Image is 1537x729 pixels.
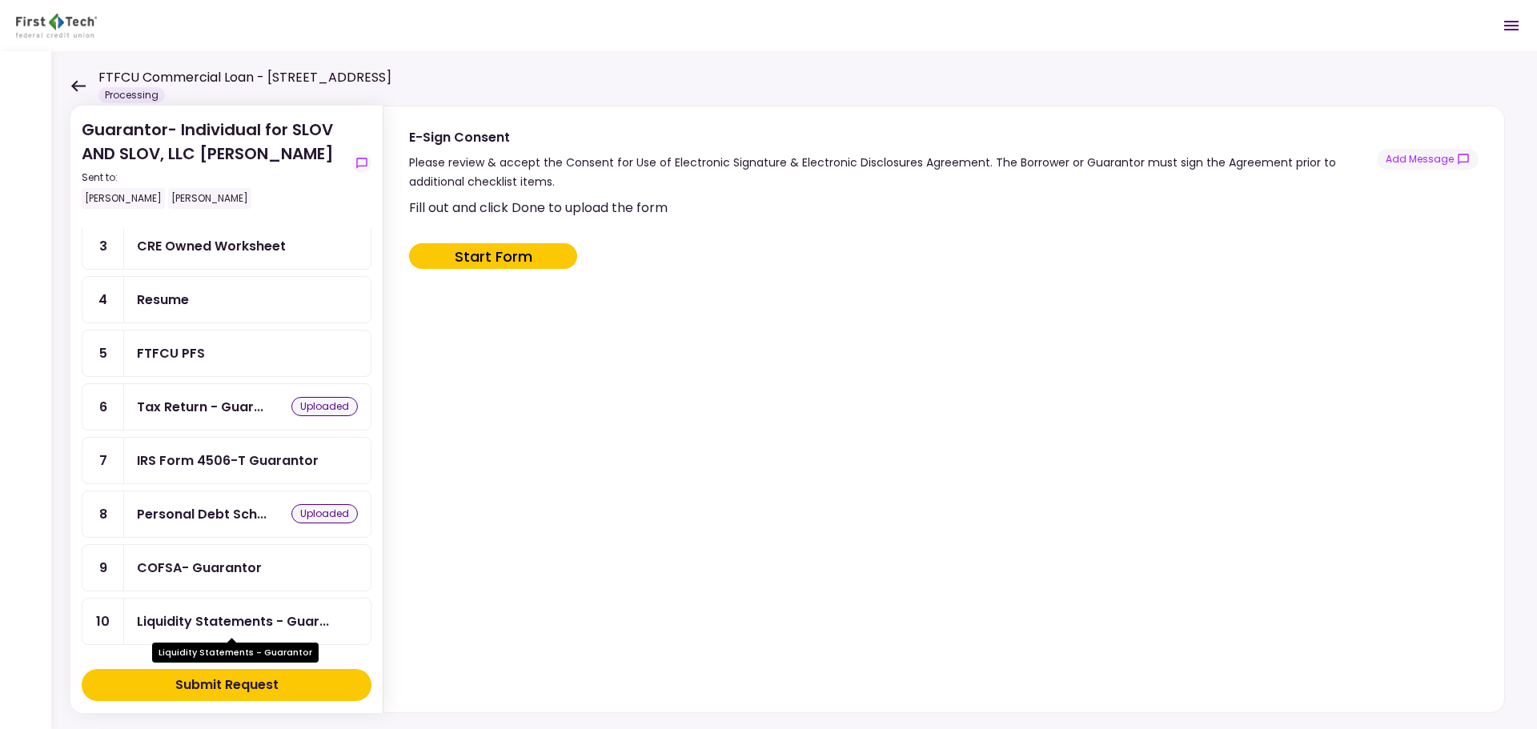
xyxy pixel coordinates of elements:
[82,383,371,431] a: 6Tax Return - Guarantoruploaded
[409,153,1377,191] div: Please review & accept the Consent for Use of Electronic Signature & Electronic Disclosures Agree...
[409,198,1475,218] div: Fill out and click Done to upload the form
[137,236,286,256] div: CRE Owned Worksheet
[82,491,124,537] div: 8
[82,545,124,591] div: 9
[82,222,371,270] a: 3CRE Owned Worksheet
[82,598,371,645] a: 10Liquidity Statements - Guarantor
[82,170,346,185] div: Sent to:
[82,384,124,430] div: 6
[82,544,371,591] a: 9COFSA- Guarantor
[383,106,1505,713] div: E-Sign ConsentPlease review & accept the Consent for Use of Electronic Signature & Electronic Dis...
[291,397,358,416] div: uploaded
[137,504,267,524] div: Personal Debt Schedule
[137,290,189,310] div: Resume
[82,276,371,323] a: 4Resume
[137,451,319,471] div: IRS Form 4506-T Guarantor
[82,491,371,538] a: 8Personal Debt Scheduleuploaded
[1492,6,1531,45] button: Open menu
[82,438,124,483] div: 7
[137,611,329,631] div: Liquidity Statements - Guarantor
[137,558,262,578] div: COFSA- Guarantor
[175,675,279,695] div: Submit Request
[82,188,165,209] div: [PERSON_NAME]
[82,277,124,322] div: 4
[1377,149,1479,170] button: show-messages
[98,68,391,87] h1: FTFCU Commercial Loan - [STREET_ADDRESS]
[409,127,1377,147] div: E-Sign Consent
[82,669,371,701] button: Submit Request
[16,14,97,38] img: Partner icon
[168,188,251,209] div: [PERSON_NAME]
[98,87,165,103] div: Processing
[137,397,263,417] div: Tax Return - Guarantor
[82,330,124,376] div: 5
[152,643,319,663] div: Liquidity Statements - Guarantor
[82,223,124,269] div: 3
[82,599,124,644] div: 10
[137,343,205,363] div: FTFCU PFS
[82,118,346,209] div: Guarantor- Individual for SLOV AND SLOV, LLC [PERSON_NAME]
[352,154,371,173] button: show-messages
[82,437,371,484] a: 7IRS Form 4506-T Guarantor
[291,504,358,523] div: uploaded
[82,330,371,377] a: 5FTFCU PFS
[409,243,577,269] button: Start Form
